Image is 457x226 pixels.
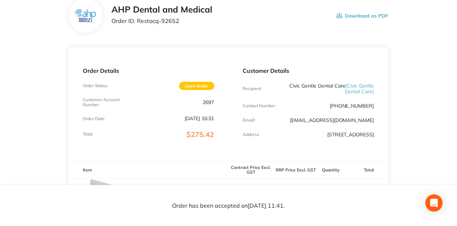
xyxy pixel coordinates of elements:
[83,67,214,74] p: Order Details
[203,99,214,105] p: 2697
[425,194,443,212] div: Open Intercom Messenger
[74,9,97,23] img: ZjN5bDlnNQ
[318,161,343,178] th: Quantity
[187,130,214,139] span: $275.42
[83,97,127,107] p: Customer Account Number
[290,117,374,123] a: [EMAIL_ADDRESS][DOMAIN_NAME]
[83,178,119,214] img: NnlzN2NmNQ
[273,161,318,178] th: RRP Price Excl. GST
[111,5,212,15] h2: AHP Dental and Medical
[83,132,92,137] p: Total
[327,132,374,137] p: [STREET_ADDRESS]
[243,103,276,108] p: Contact Number
[243,118,255,123] p: Emaill
[344,161,389,178] th: Total
[83,116,105,121] p: Order Date
[345,83,374,95] span: ( Civic Gentle Dental Care )
[179,82,214,90] span: Open Order
[243,67,374,74] p: Customer Details
[243,132,260,137] p: Address
[172,202,285,209] p: Order has been accepted on [DATE] 11:41 .
[337,5,389,27] button: Download as PDF
[68,161,228,178] th: Item
[243,86,262,91] p: Recipient
[330,103,374,109] p: [PHONE_NUMBER]
[287,83,374,94] p: Civic Gentle Dental Care
[185,116,214,121] p: [DATE] 16:31
[83,83,108,88] p: Order Status
[111,18,212,24] p: Order ID: Restocq- 92652
[229,161,273,178] th: Contract Price Excl. GST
